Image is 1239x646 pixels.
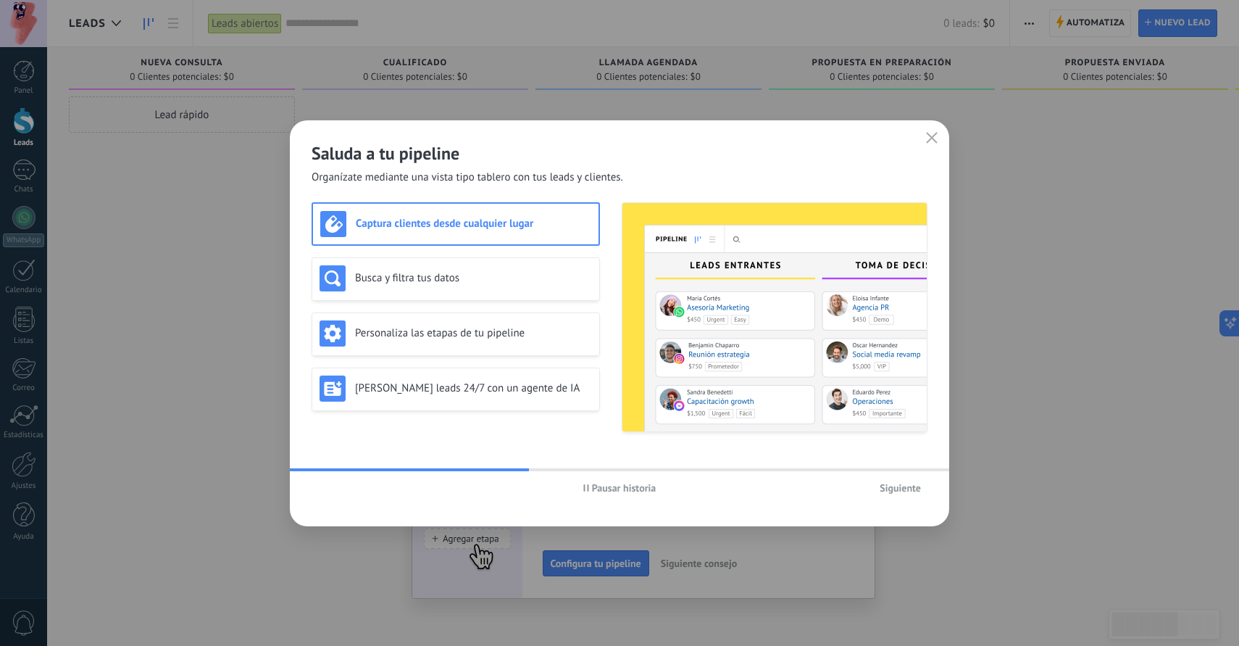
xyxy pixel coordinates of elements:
[873,477,927,499] button: Siguiente
[312,170,623,185] span: Organízate mediante una vista tipo tablero con tus leads y clientes.
[592,483,656,493] span: Pausar historia
[355,271,592,285] h3: Busca y filtra tus datos
[355,381,592,395] h3: [PERSON_NAME] leads 24/7 con un agente de IA
[355,326,592,340] h3: Personaliza las etapas de tu pipeline
[880,483,921,493] span: Siguiente
[312,142,927,165] h2: Saluda a tu pipeline
[356,217,591,231] h3: Captura clientes desde cualquier lugar
[577,477,663,499] button: Pausar historia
